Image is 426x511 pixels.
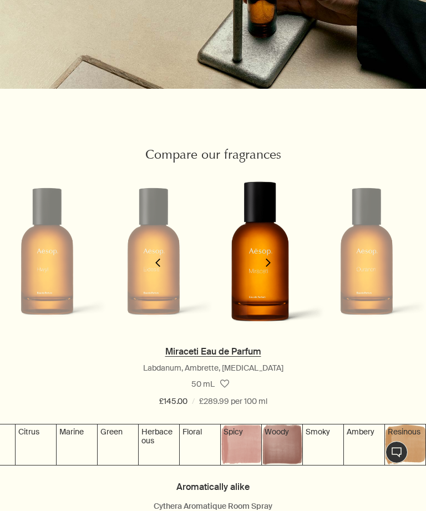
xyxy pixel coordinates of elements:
[262,424,302,465] img: Textured purple background
[141,427,173,446] span: Herbaceous
[306,427,330,437] span: Smoky
[182,427,202,437] span: Floral
[159,395,187,408] span: £145.00
[139,424,179,465] img: Textured forest green background
[165,346,261,357] a: Miraceti Eau de Parfum
[199,395,267,408] span: £289.99 per 100 ml
[180,424,220,465] img: Textured salmon pink background
[347,427,374,437] span: Ambery
[344,424,384,465] img: Textured gold background
[147,167,169,344] button: previous
[195,148,326,355] img: Miraceti Eau de Parfum in an amber bottle.
[192,395,195,408] span: /
[98,424,138,465] img: Textured green background
[18,427,39,437] span: Citrus
[191,379,215,389] span: 50 mL
[388,427,420,437] span: Resinous
[57,424,97,465] img: Textured grey-green background
[154,501,272,511] a: Cythera Aromatique Room Spray
[386,441,408,463] button: Live Assistance
[59,427,84,437] span: Marine
[11,362,415,375] div: Labdanum, Ambrette, [MEDICAL_DATA]
[215,374,235,394] button: Save to cabinet
[16,424,56,465] img: Textured yellow background
[385,424,425,465] img: Textured brown background
[221,424,261,465] img: Textured rose pink background
[303,424,343,465] img: Textured grey-purple background
[100,427,123,437] span: Green
[224,427,243,437] span: Spicy
[11,479,415,494] h4: Aromatically alike
[265,427,289,437] span: Woody
[257,167,279,344] button: next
